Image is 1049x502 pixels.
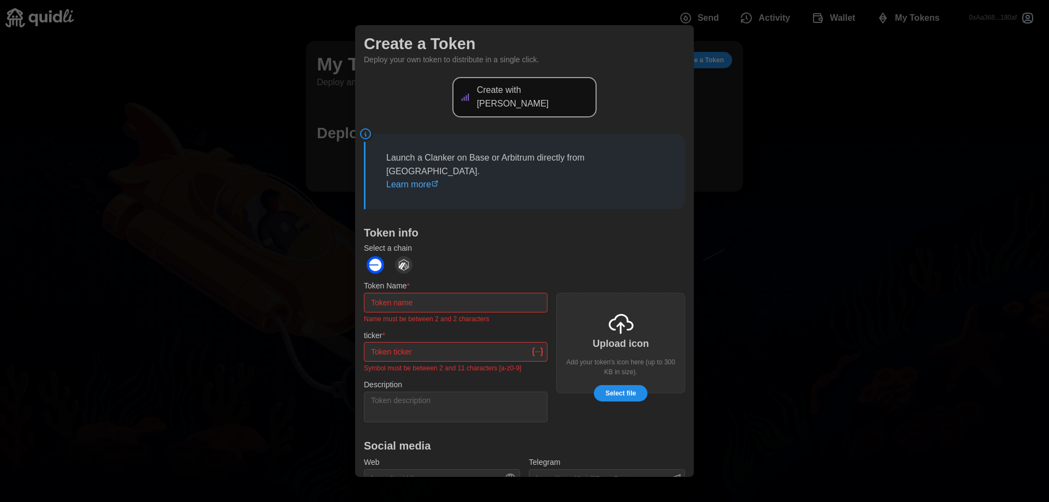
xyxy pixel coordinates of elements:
p: Name must be between 2 and 2 characters [364,315,547,323]
input: https://t.me/QuidliDappBot [529,469,685,489]
p: Deploy your own token to distribute in a single click. [364,54,685,66]
label: Description [364,379,402,391]
label: Token Name [364,280,410,292]
button: Select file [594,385,647,401]
p: Create with [PERSON_NAME] [477,84,591,111]
img: Base [367,256,384,274]
input: Token name [364,293,547,312]
p: Select a chain [364,243,685,253]
label: Web [364,457,380,469]
label: ticker [364,330,385,342]
a: Learn more [386,180,439,189]
label: Telegram [529,457,561,469]
h1: Create a Token [364,34,685,54]
span: Select file [605,386,636,401]
img: Arbitrum [395,256,412,274]
input: Token ticker [364,342,547,362]
p: Symbol must be between 2 and 11 characters [a-z0-9] [364,364,547,372]
p: Launch a Clanker on Base or Arbitrum directly from [GEOGRAPHIC_DATA]. [386,151,664,192]
h1: Social media [364,439,685,453]
h1: Token info [364,226,685,240]
button: Base [364,253,387,276]
input: https://quid.li [364,469,520,489]
button: Arbitrum [392,253,415,276]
